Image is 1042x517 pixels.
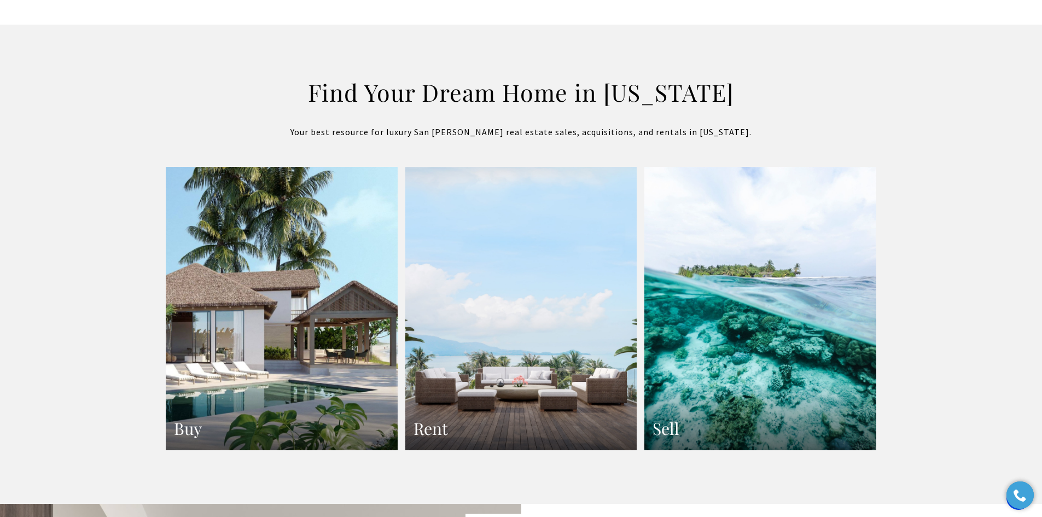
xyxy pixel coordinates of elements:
[653,418,868,439] h3: Sell
[644,167,876,451] a: a view of the coral reefs and an island Sell
[174,418,389,439] h3: Buy
[166,125,877,140] p: Your best resource for luxury San [PERSON_NAME] real estate sales, acquisitions, and rentals in [...
[405,167,637,451] a: a wooden deck Rent
[166,167,398,451] a: simple elegant villa with a pool Buy
[286,77,756,108] h2: Find Your Dream Home in [US_STATE]
[414,418,629,439] h3: Rent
